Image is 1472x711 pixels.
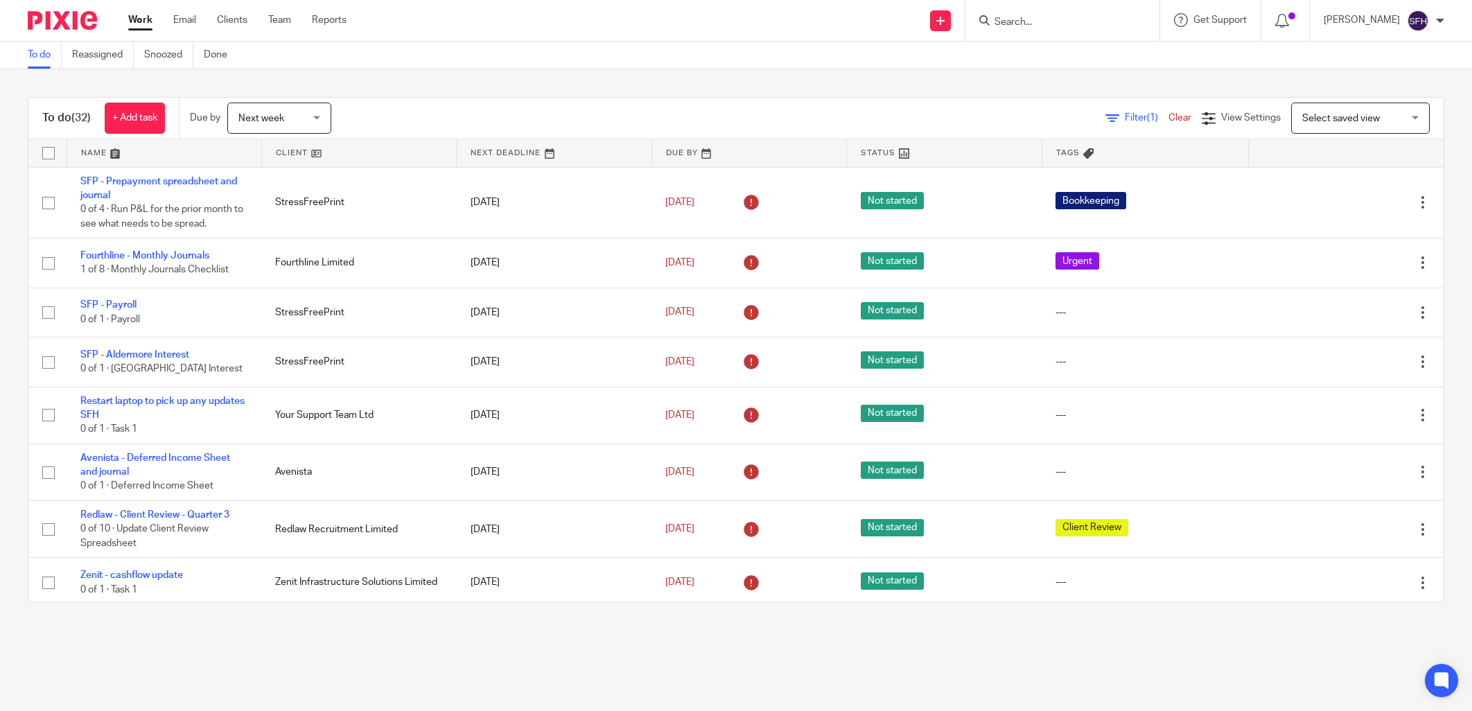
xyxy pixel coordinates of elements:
[1056,149,1080,157] span: Tags
[665,308,694,317] span: [DATE]
[173,13,196,27] a: Email
[1221,113,1281,123] span: View Settings
[1055,465,1234,479] div: ---
[457,387,651,444] td: [DATE]
[861,351,924,369] span: Not started
[80,396,245,420] a: Restart laptop to pick up any updates SFH
[665,258,694,267] span: [DATE]
[80,350,189,360] a: SFP - Aldermore Interest
[71,112,91,123] span: (32)
[80,315,140,324] span: 0 of 1 · Payroll
[261,558,456,607] td: Zenit Infrastructure Solutions Limited
[261,238,456,288] td: Fourthline Limited
[665,467,694,477] span: [DATE]
[268,13,291,27] a: Team
[457,288,651,337] td: [DATE]
[261,337,456,387] td: StressFreePrint
[665,197,694,207] span: [DATE]
[261,387,456,444] td: Your Support Team Ltd
[1055,192,1126,209] span: Bookkeeping
[144,42,193,69] a: Snoozed
[190,111,220,125] p: Due by
[128,13,152,27] a: Work
[1055,408,1234,422] div: ---
[80,364,243,374] span: 0 of 1 · [GEOGRAPHIC_DATA] Interest
[312,13,347,27] a: Reports
[80,300,137,310] a: SFP - Payroll
[457,444,651,500] td: [DATE]
[238,114,284,123] span: Next week
[80,204,243,229] span: 0 of 4 · Run P&L for the prior month to see what needs to be spread.
[665,357,694,367] span: [DATE]
[80,482,213,491] span: 0 of 1 · Deferred Income Sheet
[42,111,91,125] h1: To do
[1407,10,1429,32] img: svg%3E
[861,192,924,209] span: Not started
[457,238,651,288] td: [DATE]
[204,42,238,69] a: Done
[80,265,229,275] span: 1 of 8 · Monthly Journals Checklist
[1055,575,1234,589] div: ---
[861,302,924,319] span: Not started
[80,177,237,200] a: SFP - Prepayment spreadsheet and journal
[80,453,230,477] a: Avenista - Deferred Income Sheet and journal
[217,13,247,27] a: Clients
[28,11,97,30] img: Pixie
[1193,15,1247,25] span: Get Support
[993,17,1118,29] input: Search
[261,444,456,500] td: Avenista
[861,572,924,590] span: Not started
[28,42,62,69] a: To do
[80,251,209,261] a: Fourthline - Monthly Journals
[261,500,456,557] td: Redlaw Recruitment Limited
[1055,519,1128,536] span: Client Review
[1055,306,1234,319] div: ---
[665,577,694,587] span: [DATE]
[105,103,165,134] a: + Add task
[457,500,651,557] td: [DATE]
[665,410,694,420] span: [DATE]
[665,525,694,534] span: [DATE]
[1055,355,1234,369] div: ---
[80,510,229,520] a: Redlaw - Client Review - Quarter 3
[1055,252,1099,270] span: Urgent
[80,570,183,580] a: Zenit - cashflow update
[1302,114,1380,123] span: Select saved view
[261,167,456,238] td: StressFreePrint
[1168,113,1191,123] a: Clear
[861,405,924,422] span: Not started
[457,558,651,607] td: [DATE]
[80,585,137,595] span: 0 of 1 · Task 1
[457,167,651,238] td: [DATE]
[261,288,456,337] td: StressFreePrint
[861,462,924,479] span: Not started
[80,424,137,434] span: 0 of 1 · Task 1
[457,337,651,387] td: [DATE]
[72,42,134,69] a: Reassigned
[80,525,209,549] span: 0 of 10 · Update Client Review Spreadsheet
[1324,13,1400,27] p: [PERSON_NAME]
[1125,113,1168,123] span: Filter
[861,252,924,270] span: Not started
[1147,113,1158,123] span: (1)
[861,519,924,536] span: Not started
